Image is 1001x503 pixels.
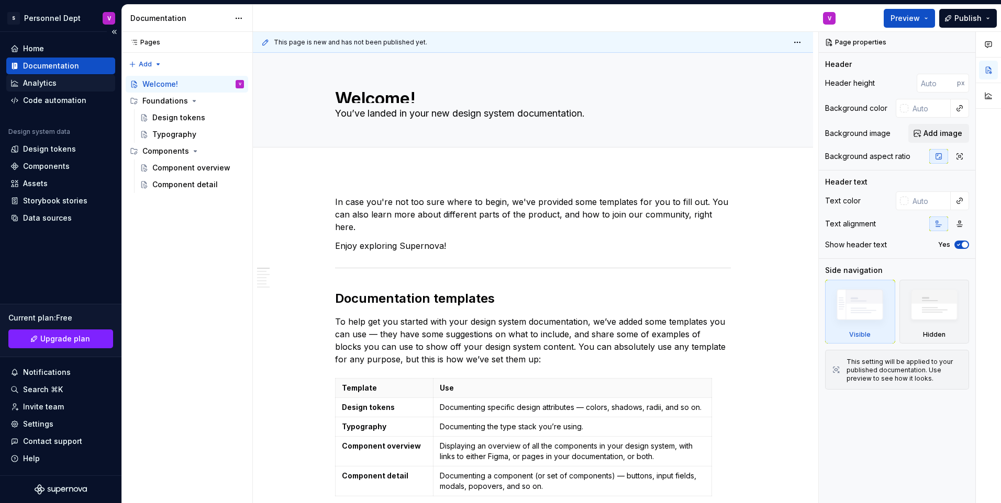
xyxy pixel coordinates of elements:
a: Component overview [136,159,248,176]
div: Search ⌘K [23,384,63,395]
div: Background aspect ratio [825,151,910,162]
a: Design tokens [136,109,248,126]
div: Typography [152,129,196,140]
strong: Design tokens [342,403,395,411]
a: Settings [6,416,115,432]
button: Add image [908,124,969,143]
button: Preview [884,9,935,28]
span: Preview [891,13,920,24]
strong: Component detail [342,471,408,480]
div: Design system data [8,128,70,136]
div: This setting will be applied to your published documentation. Use preview to see how it looks. [847,358,962,383]
strong: Component overview [342,441,421,450]
h2: Documentation templates [335,290,731,307]
div: Invite team [23,402,64,412]
div: Component overview [152,163,230,173]
div: Analytics [23,78,57,88]
div: Foundations [142,96,188,106]
button: SPersonnel DeptV [2,7,119,29]
div: Documentation [130,13,229,24]
p: Template [342,383,427,393]
a: Analytics [6,75,115,92]
div: Code automation [23,95,86,106]
div: Visible [849,330,871,339]
div: Header text [825,177,867,187]
a: Component detail [136,176,248,193]
span: Add image [924,128,962,139]
div: Component detail [152,179,218,190]
div: Components [23,161,70,172]
div: Foundations [126,93,248,109]
button: Collapse sidebar [107,25,121,39]
svg: Supernova Logo [35,484,87,495]
div: Current plan : Free [8,313,113,323]
textarea: You’ve landed in your new design system documentation. [333,105,729,122]
p: To help get you started with your design system documentation, we’ve added some templates you can... [335,315,731,365]
div: Contact support [23,436,82,447]
a: Invite team [6,398,115,415]
span: Add [139,60,152,68]
div: Assets [23,178,48,189]
div: Hidden [923,330,946,339]
button: Help [6,450,115,467]
button: Add [126,57,165,72]
a: Documentation [6,58,115,74]
span: Upgrade plan [40,334,90,344]
div: Side navigation [825,265,883,276]
div: Header [825,59,852,70]
a: Components [6,158,115,175]
a: Design tokens [6,141,115,157]
p: Documenting the type stack you’re using. [440,421,705,432]
a: Welcome!V [126,76,248,93]
div: Show header text [825,239,887,250]
p: Enjoy exploring Supernova! [335,239,731,252]
div: Page tree [126,76,248,193]
p: Use [440,383,705,393]
a: Upgrade plan [8,329,113,348]
p: Documenting a component (or set of components) — buttons, input fields, modals, popovers, and so on. [440,471,705,491]
div: Design tokens [152,112,205,123]
div: Data sources [23,213,72,223]
button: Notifications [6,364,115,381]
p: In case you're not too sure where to begin, we've provided some templates for you to fill out. Yo... [335,196,731,233]
p: Displaying an overview of all the components in your design system, with links to either Figma, o... [440,441,705,462]
div: Help [23,453,40,464]
a: Home [6,40,115,57]
div: V [107,14,111,22]
div: Documentation [23,61,79,71]
div: Welcome! [142,79,178,89]
div: Personnel Dept [24,13,81,24]
div: Design tokens [23,144,76,154]
input: Auto [908,191,951,210]
div: Pages [126,38,160,47]
input: Auto [917,74,957,93]
a: Typography [136,126,248,143]
div: Background image [825,128,891,139]
strong: Typography [342,422,386,431]
span: This page is new and has not been published yet. [274,38,427,47]
button: Publish [939,9,997,28]
button: Search ⌘K [6,381,115,398]
div: V [239,79,241,89]
p: Documenting specific design attributes — colors, shadows, radii, and so on. [440,402,705,413]
div: Text color [825,196,861,206]
div: Notifications [23,367,71,378]
a: Code automation [6,92,115,109]
a: Storybook stories [6,192,115,209]
span: Publish [954,13,982,24]
a: Assets [6,175,115,192]
div: Components [126,143,248,159]
div: V [828,14,831,22]
div: Components [142,146,189,156]
div: Storybook stories [23,196,87,206]
div: Hidden [899,280,970,344]
div: Home [23,43,44,54]
div: Text alignment [825,219,876,229]
div: Background color [825,103,887,113]
input: Auto [908,99,951,118]
label: Yes [938,241,950,249]
div: Header height [825,78,875,88]
a: Data sources [6,210,115,226]
div: Visible [825,280,895,344]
